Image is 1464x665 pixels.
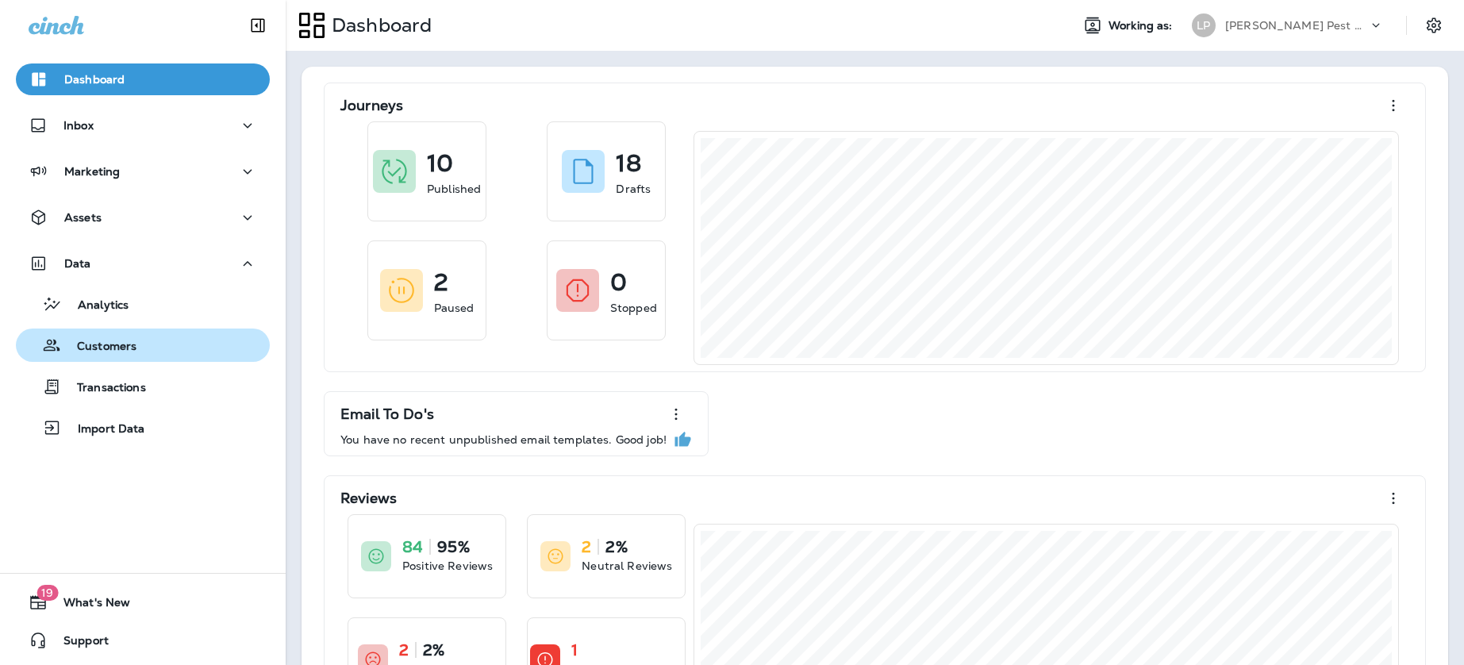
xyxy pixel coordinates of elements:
button: Marketing [16,156,270,187]
div: LP [1192,13,1216,37]
span: What's New [48,596,130,615]
p: 2 [582,539,591,555]
p: 10 [427,156,453,171]
button: Inbox [16,110,270,141]
button: Analytics [16,287,270,321]
p: 2 [399,642,409,658]
p: Transactions [61,381,146,396]
button: 19What's New [16,586,270,618]
p: Email To Do's [340,406,434,422]
p: Stopped [610,300,657,316]
p: 2% [605,539,627,555]
button: Data [16,248,270,279]
p: 18 [616,156,640,171]
p: Customers [61,340,136,355]
button: Dashboard [16,63,270,95]
p: Assets [64,211,102,224]
p: 0 [610,275,627,290]
p: Marketing [64,165,120,178]
button: Customers [16,329,270,362]
p: 1 [571,642,578,658]
button: Transactions [16,370,270,403]
p: Drafts [616,181,651,197]
p: Neutral Reviews [582,558,672,574]
p: Analytics [62,298,129,313]
p: Paused [434,300,475,316]
span: 19 [37,585,58,601]
button: Support [16,625,270,656]
button: Import Data [16,411,270,444]
p: 95% [437,539,469,555]
p: 84 [402,539,423,555]
p: [PERSON_NAME] Pest Control [1225,19,1368,32]
button: Settings [1420,11,1448,40]
p: You have no recent unpublished email templates. Good job! [340,433,667,446]
span: Support [48,634,109,653]
p: Inbox [63,119,94,132]
span: Working as: [1109,19,1176,33]
button: Collapse Sidebar [236,10,280,41]
p: Data [64,257,91,270]
p: Positive Reviews [402,558,493,574]
p: Import Data [62,422,145,437]
p: Published [427,181,481,197]
button: Assets [16,202,270,233]
p: Reviews [340,490,397,506]
p: Dashboard [64,73,125,86]
p: 2 [434,275,448,290]
p: Journeys [340,98,403,113]
p: Dashboard [325,13,432,37]
p: 2% [423,642,444,658]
